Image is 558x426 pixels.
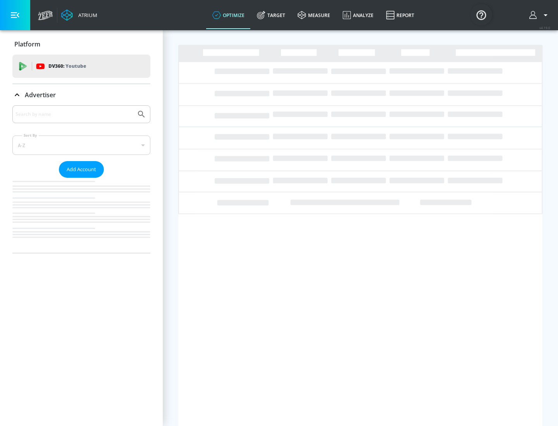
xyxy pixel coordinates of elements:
button: Open Resource Center [470,4,492,26]
div: Advertiser [12,84,150,106]
input: Search by name [15,109,133,119]
a: optimize [206,1,251,29]
div: A-Z [12,136,150,155]
p: DV360: [48,62,86,70]
div: Atrium [75,12,97,19]
a: Atrium [61,9,97,21]
span: Add Account [67,165,96,174]
p: Youtube [65,62,86,70]
label: Sort By [22,133,39,138]
div: Advertiser [12,105,150,253]
span: v 4.19.0 [539,26,550,30]
a: Target [251,1,291,29]
a: Report [380,1,420,29]
button: Add Account [59,161,104,178]
a: measure [291,1,336,29]
nav: list of Advertiser [12,178,150,253]
p: Advertiser [25,91,56,99]
a: Analyze [336,1,380,29]
div: DV360: Youtube [12,55,150,78]
div: Platform [12,33,150,55]
p: Platform [14,40,40,48]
